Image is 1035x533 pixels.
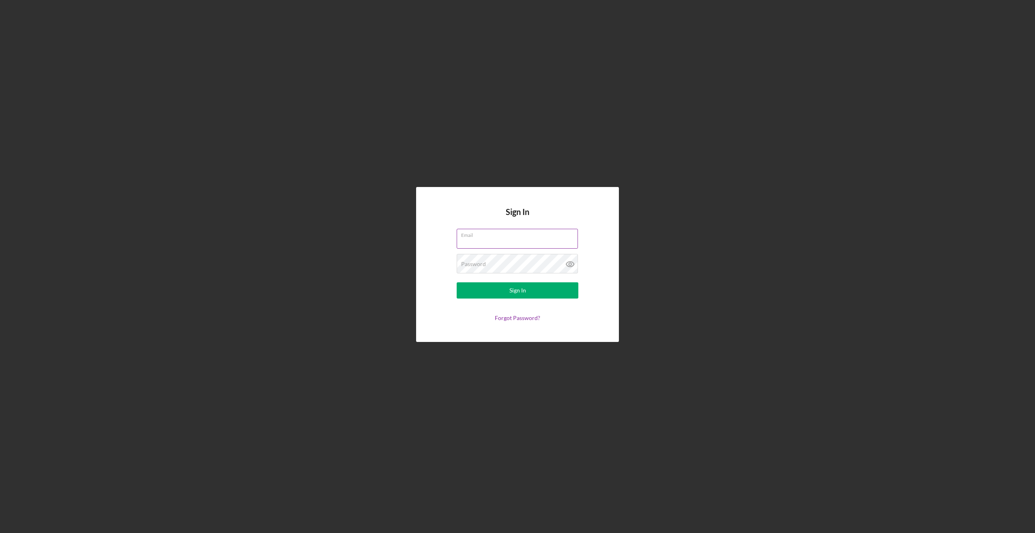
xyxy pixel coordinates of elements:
[461,229,578,238] label: Email
[495,314,540,321] a: Forgot Password?
[509,282,526,299] div: Sign In
[506,207,529,229] h4: Sign In
[461,261,486,267] label: Password
[457,282,578,299] button: Sign In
